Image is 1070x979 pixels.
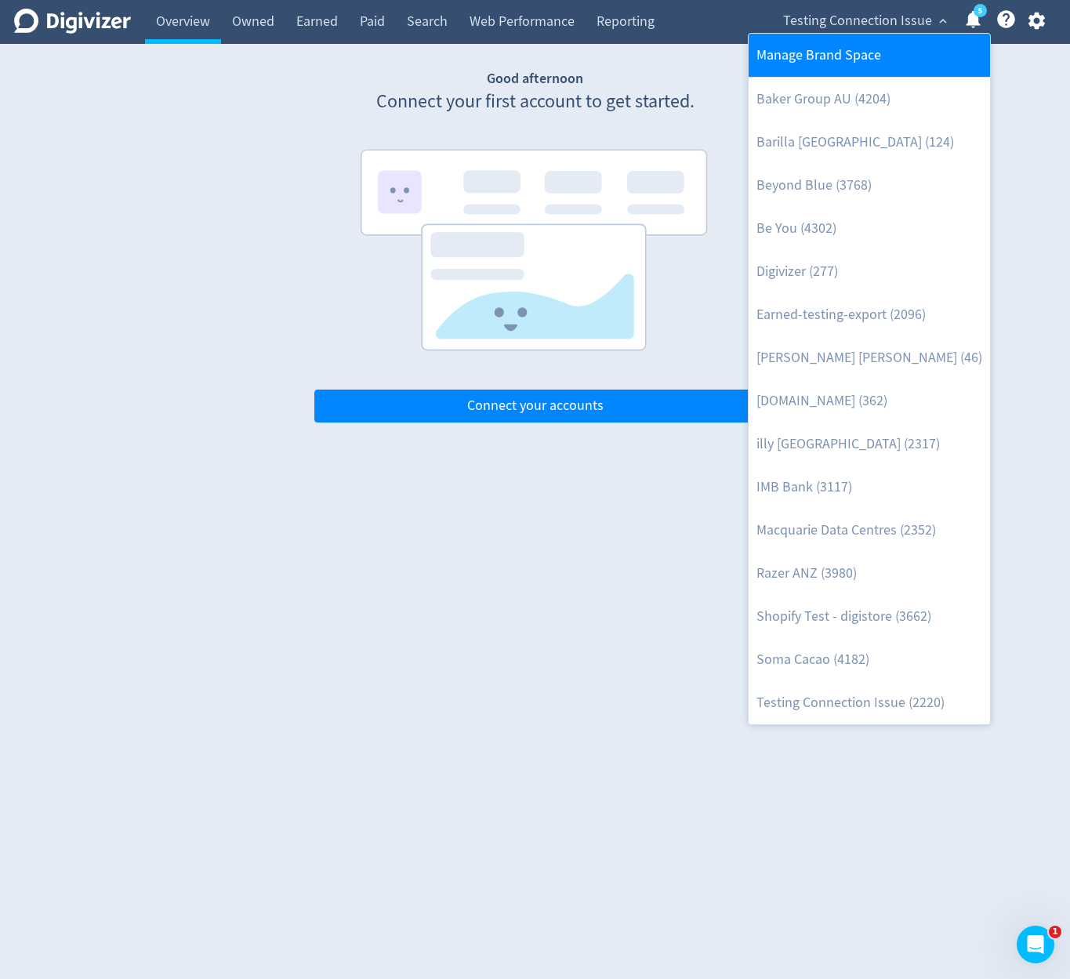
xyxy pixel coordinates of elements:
a: Baker Group AU (4204) [749,78,990,121]
iframe: Intercom live chat [1017,926,1054,963]
a: [DOMAIN_NAME] (362) [749,379,990,422]
a: [PERSON_NAME] [PERSON_NAME] (46) [749,336,990,379]
a: Razer ANZ (3980) [749,552,990,595]
a: Testing Connection Issue (2220) [749,681,990,724]
a: Digivizer (277) [749,250,990,293]
a: Macquarie Data Centres (2352) [749,509,990,552]
a: IMB Bank (3117) [749,466,990,509]
a: illy [GEOGRAPHIC_DATA] (2317) [749,422,990,466]
a: Be You (4302) [749,207,990,250]
a: Earned-testing-export (2096) [749,293,990,336]
a: Manage Brand Space [749,34,990,77]
a: Barilla [GEOGRAPHIC_DATA] (124) [749,121,990,164]
span: 1 [1049,926,1061,938]
a: Soma Cacao (4182) [749,638,990,681]
a: Shopify Test - digistore (3662) [749,595,990,638]
a: Beyond Blue (3768) [749,164,990,207]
